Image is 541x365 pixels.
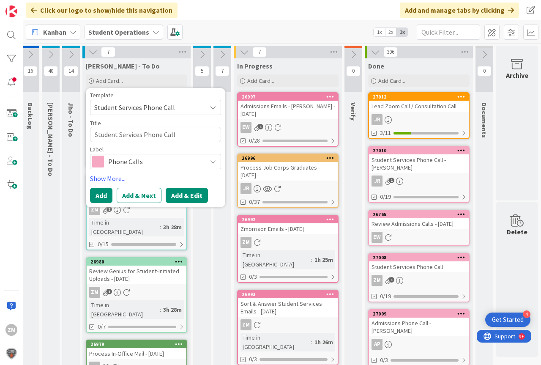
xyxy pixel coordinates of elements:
[372,339,383,350] div: AP
[238,237,338,248] div: ZM
[312,338,335,347] div: 1h 26m
[237,92,339,147] a: 26997Admissions Emails - [PERSON_NAME] - [DATE]EW0/28
[88,28,149,36] b: Student Operations
[46,102,55,176] span: Emilie - To Do
[90,188,112,203] button: Add
[87,348,186,359] div: Process In-Office Mail - [DATE]
[372,114,383,125] div: JR
[64,66,78,76] span: 14
[161,222,184,232] div: 3h 28m
[258,124,263,129] span: 1
[87,258,186,266] div: 26980
[87,266,186,284] div: Review Genius for Student-Initiated Uploads - [DATE]
[372,275,383,286] div: ZM
[240,333,311,351] div: Time in [GEOGRAPHIC_DATA]
[101,47,115,57] span: 7
[238,298,338,317] div: Sort & Answer Student Services Emails - [DATE]
[374,28,385,36] span: 1x
[249,136,260,145] span: 0/28
[368,253,470,302] a: 27008Student Services Phone CallZM0/19
[373,148,469,154] div: 27010
[373,311,469,317] div: 27009
[90,92,114,98] span: Template
[523,310,530,318] div: 4
[400,3,519,18] div: Add and manage tabs by clicking
[90,173,221,184] a: Show More...
[87,340,186,359] div: 26979Process In-Office Mail - [DATE]
[480,102,489,138] span: Documents
[311,338,312,347] span: :
[96,77,123,85] span: Add Card...
[373,211,469,217] div: 26765
[89,218,160,236] div: Time in [GEOGRAPHIC_DATA]
[369,218,469,229] div: Review Admissions Calls - [DATE]
[44,66,58,76] span: 40
[5,5,17,17] img: Visit kanbanzone.com
[368,92,470,139] a: 27012Lead Zoom Call / Consultation CallJR3/11
[369,310,469,318] div: 27009
[349,102,358,121] span: Verify
[238,154,338,181] div: 26996Process Job Corps Graduates - [DATE]
[369,147,469,154] div: 27010
[373,255,469,261] div: 27008
[87,258,186,284] div: 26980Review Genius for Student-Initiated Uploads - [DATE]
[237,62,273,70] span: In Progress
[380,192,391,201] span: 0/19
[89,300,160,319] div: Time in [GEOGRAPHIC_DATA]
[238,216,338,234] div: 26992Zmorrison Emails - [DATE]
[369,310,469,336] div: 27009Admissions Phone Call - [PERSON_NAME]
[249,272,257,281] span: 0/3
[107,206,112,212] span: 2
[90,341,186,347] div: 26979
[380,129,391,137] span: 3/11
[5,324,17,336] div: ZM
[90,259,186,265] div: 26980
[98,240,109,249] span: 0/15
[90,127,221,142] textarea: Student Services Phone Call
[507,227,527,237] div: Delete
[90,119,101,127] label: Title
[312,255,335,264] div: 1h 25m
[238,154,338,162] div: 26996
[380,292,391,301] span: 0/19
[87,287,186,298] div: ZM
[89,287,100,298] div: ZM
[369,114,469,125] div: JR
[242,94,338,100] div: 26997
[373,94,469,100] div: 27012
[238,216,338,223] div: 26992
[107,289,112,294] span: 1
[237,215,339,283] a: 26992Zmorrison Emails - [DATE]ZMTime in [GEOGRAPHIC_DATA]:1h 25m0/3
[396,28,408,36] span: 3x
[369,275,469,286] div: ZM
[369,93,469,112] div: 27012Lead Zoom Call / Consultation Call
[238,93,338,101] div: 26997
[506,70,528,80] div: Archive
[492,316,524,324] div: Get Started
[238,122,338,133] div: EW
[18,1,38,11] span: Support
[26,3,178,18] div: Click our logo to show/hide this navigation
[89,204,100,215] div: ZM
[249,355,257,364] span: 0/3
[346,66,361,76] span: 0
[160,305,161,314] span: :
[369,254,469,261] div: 27008
[369,93,469,101] div: 27012
[369,176,469,187] div: JR
[108,156,202,167] span: Phone Calls
[90,146,104,152] span: Label
[117,188,161,203] button: Add & Next
[86,257,187,333] a: 26980Review Genius for Student-Initiated Uploads - [DATE]ZMTime in [GEOGRAPHIC_DATA]:3h 28m0/7
[160,222,161,232] span: :
[372,232,383,243] div: EW
[389,277,394,283] span: 1
[369,101,469,112] div: Lead Zoom Call / Consultation Call
[252,47,267,57] span: 7
[238,162,338,181] div: Process Job Corps Graduates - [DATE]
[369,211,469,218] div: 26765
[161,305,184,314] div: 3h 28m
[242,217,338,222] div: 26992
[23,66,38,76] span: 16
[389,178,394,183] span: 1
